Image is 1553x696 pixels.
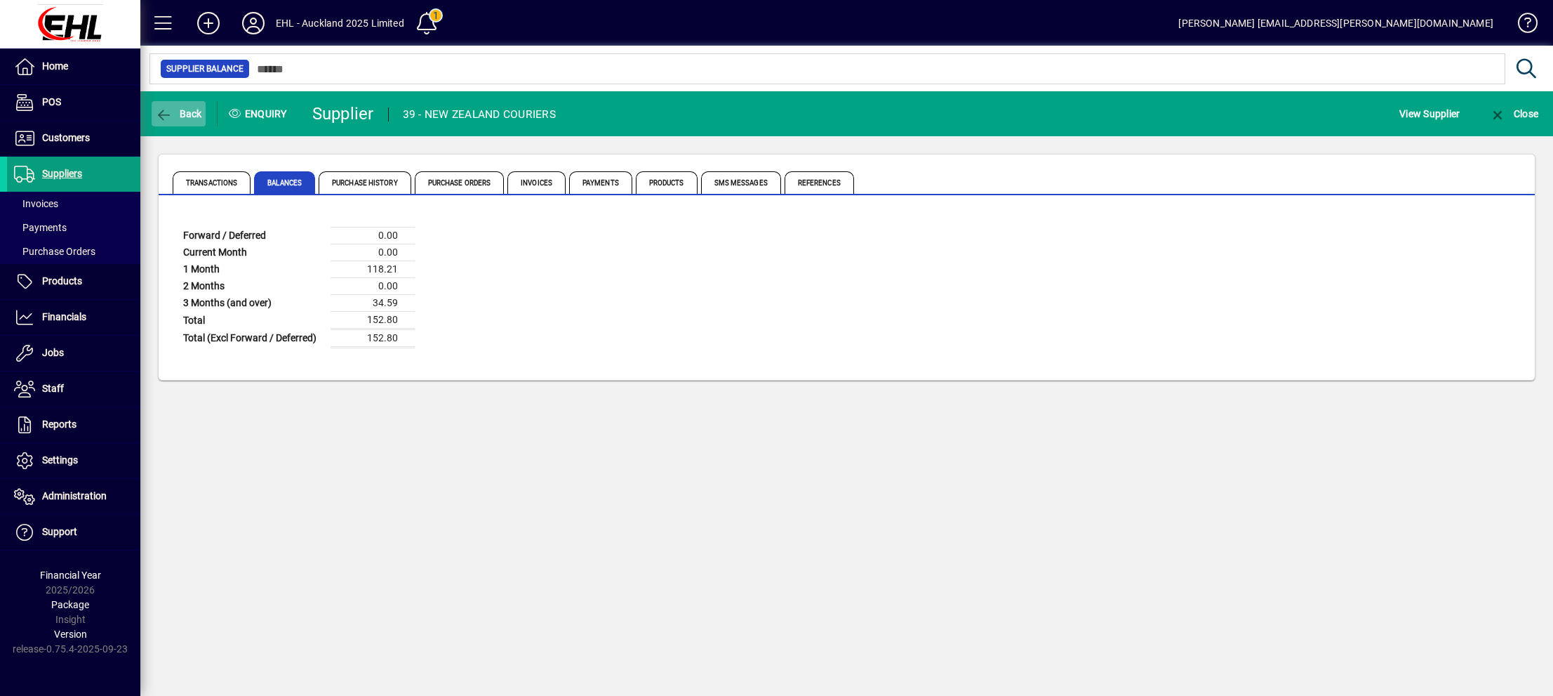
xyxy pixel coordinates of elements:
div: 39 - NEW ZEALAND COURIERS [403,103,556,126]
span: Balances [254,171,315,194]
div: Enquiry [218,103,302,125]
span: Customers [42,132,90,143]
td: 0.00 [331,228,415,244]
button: Close [1486,101,1542,126]
td: 152.80 [331,312,415,329]
td: 0.00 [331,278,415,295]
span: Jobs [42,347,64,358]
span: Administration [42,490,107,501]
span: Back [155,108,202,119]
div: [PERSON_NAME] [EMAIL_ADDRESS][PERSON_NAME][DOMAIN_NAME] [1178,12,1493,34]
a: Payments [7,216,140,239]
button: View Supplier [1396,101,1463,126]
div: Supplier [312,103,374,125]
span: Transactions [173,171,251,194]
span: Supplier Balance [166,62,244,76]
span: View Supplier [1399,103,1460,125]
td: Total [176,312,331,329]
a: Settings [7,443,140,478]
span: Products [636,171,698,194]
a: Products [7,264,140,299]
span: Financial Year [40,570,101,581]
span: Payments [14,222,67,233]
a: Staff [7,372,140,407]
span: Purchase History [319,171,411,194]
a: Reports [7,407,140,442]
span: Version [54,629,87,640]
span: References [785,171,854,194]
span: Support [42,526,77,537]
button: Profile [231,11,276,36]
a: Administration [7,479,140,514]
button: Back [152,101,206,126]
button: Add [186,11,231,36]
td: 34.59 [331,295,415,312]
span: Suppliers [42,168,82,179]
td: 118.21 [331,261,415,278]
td: 0.00 [331,244,415,261]
td: Forward / Deferred [176,228,331,244]
span: Purchase Orders [14,246,95,257]
span: Financials [42,311,86,322]
span: Settings [42,454,78,466]
td: Current Month [176,244,331,261]
div: EHL - Auckland 2025 Limited [276,12,404,34]
span: Purchase Orders [415,171,505,194]
td: 1 Month [176,261,331,278]
a: Financials [7,300,140,335]
a: Support [7,515,140,550]
span: Staff [42,383,64,394]
a: Customers [7,121,140,156]
span: Home [42,60,68,72]
a: Home [7,49,140,84]
span: Close [1489,108,1538,119]
td: 152.80 [331,329,415,348]
a: Invoices [7,192,140,216]
td: 2 Months [176,278,331,295]
app-page-header-button: Back [140,101,218,126]
span: POS [42,96,61,107]
app-page-header-button: Close enquiry [1474,101,1553,126]
span: Invoices [507,171,566,194]
a: Jobs [7,336,140,371]
span: Package [51,599,89,610]
span: Products [42,275,82,287]
span: Invoices [14,198,58,209]
td: 3 Months (and over) [176,295,331,312]
span: Payments [569,171,632,194]
span: SMS Messages [701,171,781,194]
span: Reports [42,419,76,430]
td: Total (Excl Forward / Deferred) [176,329,331,348]
a: Purchase Orders [7,239,140,263]
a: POS [7,85,140,120]
a: Knowledge Base [1507,3,1535,48]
